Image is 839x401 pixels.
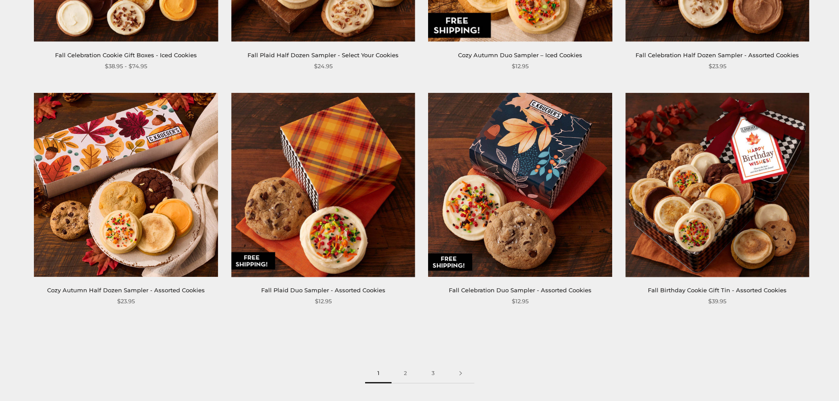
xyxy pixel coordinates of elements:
[365,364,392,383] span: 1
[419,364,447,383] a: 3
[709,62,726,71] span: $23.95
[315,297,332,306] span: $12.95
[512,297,529,306] span: $12.95
[392,364,419,383] a: 2
[47,287,205,294] a: Cozy Autumn Half Dozen Sampler - Assorted Cookies
[261,287,385,294] a: Fall Plaid Duo Sampler - Assorted Cookies
[314,62,333,71] span: $24.95
[429,93,612,276] img: Fall Celebration Duo Sampler - Assorted Cookies
[708,297,726,306] span: $39.95
[636,52,799,59] a: Fall Celebration Half Dozen Sampler - Assorted Cookies
[117,297,135,306] span: $23.95
[55,52,197,59] a: Fall Celebration Cookie Gift Boxes - Iced Cookies
[512,62,529,71] span: $12.95
[648,287,787,294] a: Fall Birthday Cookie Gift Tin - Assorted Cookies
[449,287,591,294] a: Fall Celebration Duo Sampler - Assorted Cookies
[7,368,91,394] iframe: Sign Up via Text for Offers
[447,364,474,383] a: Next page
[105,62,147,71] span: $38.95 - $74.95
[248,52,399,59] a: Fall Plaid Half Dozen Sampler - Select Your Cookies
[625,93,809,276] img: Fall Birthday Cookie Gift Tin - Assorted Cookies
[231,93,415,276] img: Fall Plaid Duo Sampler - Assorted Cookies
[34,93,218,276] img: Cozy Autumn Half Dozen Sampler - Assorted Cookies
[458,52,582,59] a: Cozy Autumn Duo Sampler – Iced Cookies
